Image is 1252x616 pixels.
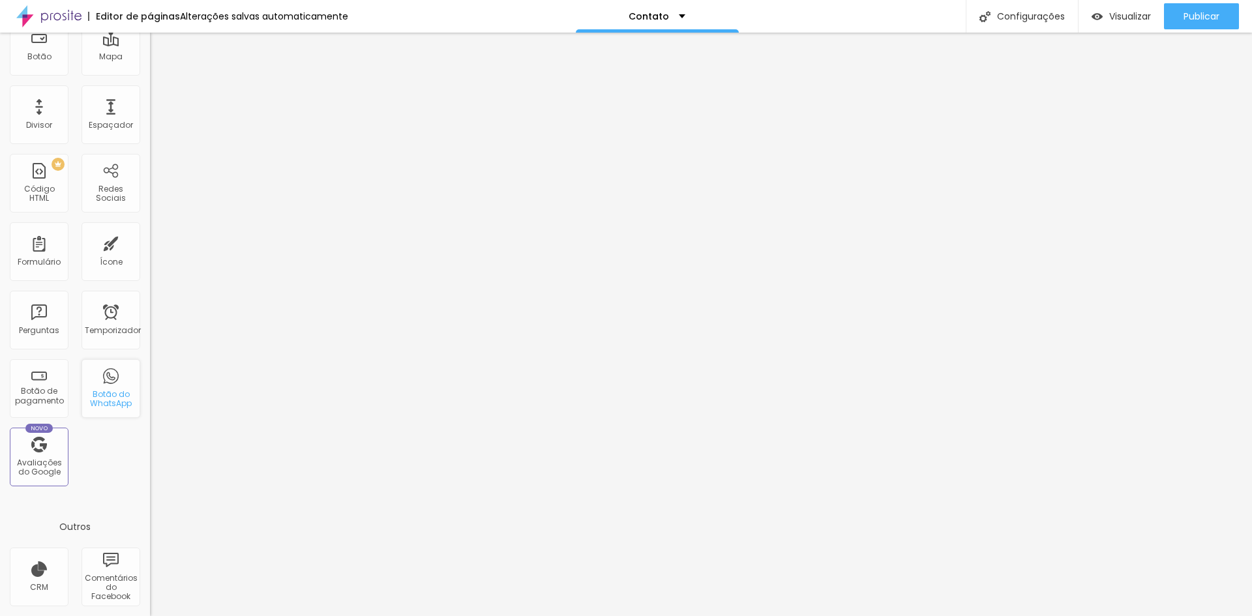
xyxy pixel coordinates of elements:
font: Espaçador [89,119,133,130]
font: Botão do WhatsApp [90,389,132,409]
iframe: Editor [150,33,1252,616]
font: Comentários do Facebook [85,572,138,602]
font: Temporizador [85,325,141,336]
font: Outros [59,520,91,533]
font: Ícone [100,256,123,267]
font: Divisor [26,119,52,130]
font: Novo [31,424,48,432]
button: Visualizar [1079,3,1164,29]
font: Redes Sociais [96,183,126,203]
font: Botão de pagamento [15,385,64,405]
font: Publicar [1184,10,1219,23]
button: Publicar [1164,3,1239,29]
font: Contato [629,10,669,23]
font: Visualizar [1109,10,1151,23]
font: Avaliações do Google [17,457,62,477]
font: Código HTML [24,183,55,203]
img: Ícone [979,11,991,22]
font: Formulário [18,256,61,267]
font: Mapa [99,51,123,62]
img: view-1.svg [1092,11,1103,22]
font: CRM [30,581,48,593]
font: Editor de páginas [96,10,180,23]
font: Alterações salvas automaticamente [180,10,348,23]
font: Configurações [997,10,1065,23]
font: Perguntas [19,325,59,336]
font: Botão [27,51,52,62]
